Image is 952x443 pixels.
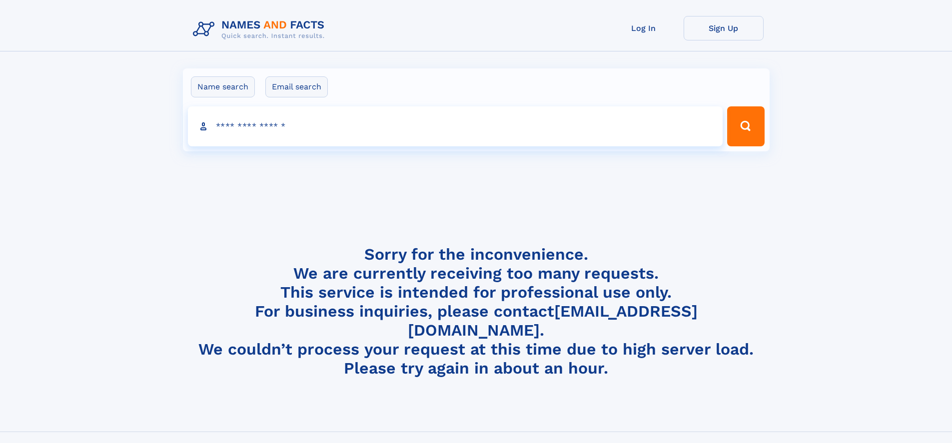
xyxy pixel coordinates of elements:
[188,106,723,146] input: search input
[684,16,764,40] a: Sign Up
[604,16,684,40] a: Log In
[408,302,698,340] a: [EMAIL_ADDRESS][DOMAIN_NAME]
[265,76,328,97] label: Email search
[189,16,333,43] img: Logo Names and Facts
[727,106,764,146] button: Search Button
[189,245,764,378] h4: Sorry for the inconvenience. We are currently receiving too many requests. This service is intend...
[191,76,255,97] label: Name search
